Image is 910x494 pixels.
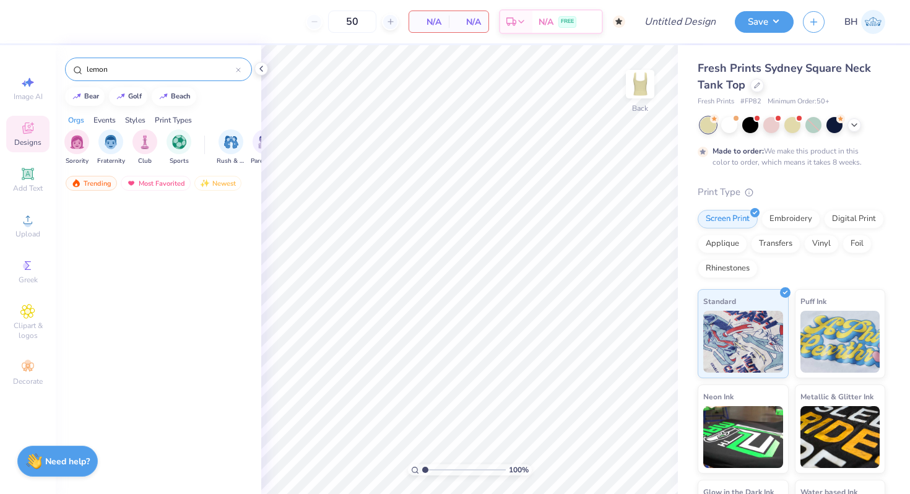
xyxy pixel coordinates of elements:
div: Foil [843,235,872,253]
button: filter button [217,129,245,166]
button: filter button [64,129,89,166]
div: bear [84,93,99,100]
img: trend_line.gif [72,93,82,100]
span: Puff Ink [800,295,826,308]
img: Back [628,72,652,97]
img: Newest.gif [200,179,210,188]
div: We make this product in this color to order, which means it takes 8 weeks. [713,145,865,168]
span: Fraternity [97,157,125,166]
img: Rush & Bid Image [224,135,238,149]
span: N/A [539,15,553,28]
span: Upload [15,229,40,239]
button: filter button [251,129,279,166]
button: filter button [97,129,125,166]
span: BH [844,15,858,29]
span: Minimum Order: 50 + [768,97,830,107]
img: Neon Ink [703,406,783,468]
span: Metallic & Glitter Ink [800,390,873,403]
img: trending.gif [71,179,81,188]
span: FREE [561,17,574,26]
img: Parent's Weekend Image [258,135,272,149]
div: filter for Club [132,129,157,166]
div: Embroidery [761,210,820,228]
img: Standard [703,311,783,373]
span: Image AI [14,92,43,102]
img: trend_line.gif [158,93,168,100]
strong: Need help? [45,456,90,467]
span: Fresh Prints Sydney Square Neck Tank Top [698,61,871,92]
img: Bella Henkels [861,10,885,34]
span: 100 % [509,464,529,475]
span: Club [138,157,152,166]
div: Rhinestones [698,259,758,278]
img: Puff Ink [800,311,880,373]
span: Parent's Weekend [251,157,279,166]
span: Add Text [13,183,43,193]
input: – – [328,11,376,33]
span: Standard [703,295,736,308]
div: Newest [194,176,241,191]
span: N/A [417,15,441,28]
div: filter for Rush & Bid [217,129,245,166]
span: Rush & Bid [217,157,245,166]
span: # FP82 [740,97,761,107]
input: Try "Alpha" [85,63,236,76]
span: Sports [170,157,189,166]
button: filter button [132,129,157,166]
button: bear [65,87,105,106]
span: Greek [19,275,38,285]
div: Back [632,103,648,114]
div: Print Types [155,115,192,126]
img: Sports Image [172,135,186,149]
button: Save [735,11,794,33]
span: Decorate [13,376,43,386]
span: Fresh Prints [698,97,734,107]
button: golf [109,87,147,106]
div: Digital Print [824,210,884,228]
div: Orgs [68,115,84,126]
span: Neon Ink [703,390,734,403]
span: Sorority [66,157,89,166]
img: trend_line.gif [116,93,126,100]
div: filter for Sports [167,129,191,166]
button: filter button [167,129,191,166]
button: beach [152,87,196,106]
div: filter for Fraternity [97,129,125,166]
div: Screen Print [698,210,758,228]
img: Sorority Image [70,135,84,149]
img: Fraternity Image [104,135,118,149]
div: Events [93,115,116,126]
span: N/A [456,15,481,28]
div: Transfers [751,235,800,253]
div: beach [171,93,191,100]
span: Clipart & logos [6,321,50,340]
div: filter for Parent's Weekend [251,129,279,166]
img: Metallic & Glitter Ink [800,406,880,468]
div: Applique [698,235,747,253]
span: Designs [14,137,41,147]
img: most_fav.gif [126,179,136,188]
input: Untitled Design [635,9,726,34]
div: Vinyl [804,235,839,253]
div: Most Favorited [121,176,191,191]
div: Trending [66,176,117,191]
a: BH [844,10,885,34]
div: golf [128,93,142,100]
img: Club Image [138,135,152,149]
strong: Made to order: [713,146,764,156]
div: filter for Sorority [64,129,89,166]
div: Styles [125,115,145,126]
div: Print Type [698,185,885,199]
